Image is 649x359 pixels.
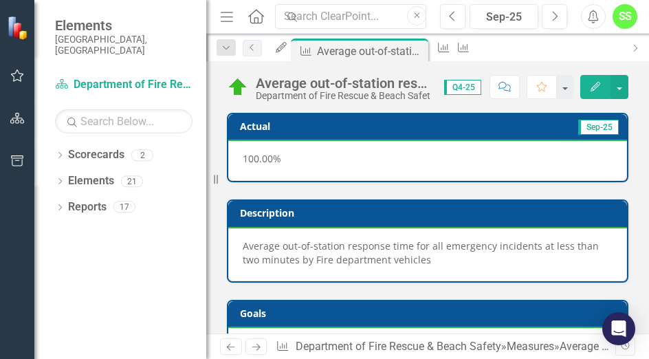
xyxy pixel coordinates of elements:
a: Reports [68,199,107,215]
div: Open Intercom Messenger [602,312,635,345]
span: 100.00% [243,152,281,165]
h3: Actual [240,121,399,131]
button: Sep-25 [470,4,538,29]
a: Department of Fire Rescue & Beach Safety [296,340,501,353]
input: Search Below... [55,109,192,133]
h3: Goals [240,308,620,318]
div: 2 [131,149,153,161]
img: ClearPoint Strategy [7,15,31,39]
div: » » [276,339,615,355]
a: Scorecards [68,147,124,163]
span: Sep-25 [578,120,619,135]
input: Search ClearPoint... [275,4,426,30]
div: Sep-25 [474,9,533,25]
button: SS [613,4,637,29]
span: Average out-of-station response time for all emergency incidents at less than two minutes by Fire... [243,239,599,266]
div: Average out-of-station response time for all emergency incidents at less than 2 minutes [256,76,430,91]
a: Elements [68,173,114,189]
a: Department of Fire Rescue & Beach Safety [55,77,192,93]
div: Average out-of-station response time for all emergency incidents at less than 2 minutes [317,43,425,60]
span: Q4-25 [444,80,481,95]
div: Department of Fire Rescue & Beach Safety [256,91,430,101]
a: Measures [507,340,554,353]
h3: Description [240,208,620,218]
small: [GEOGRAPHIC_DATA], [GEOGRAPHIC_DATA] [55,34,192,56]
span: Elements [55,17,192,34]
div: 21 [121,175,143,187]
img: On Track (80% or higher) [227,76,249,98]
div: 17 [113,202,135,213]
